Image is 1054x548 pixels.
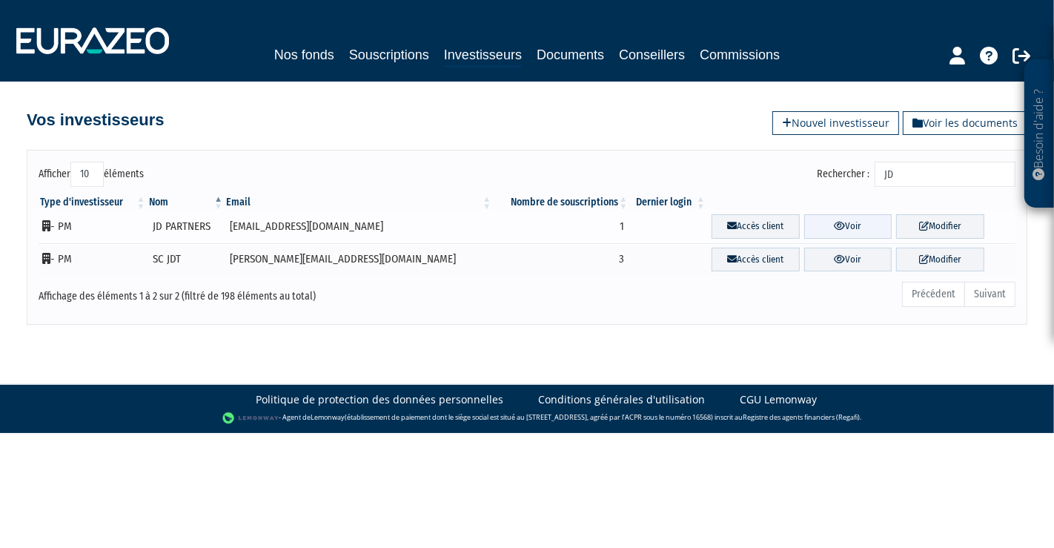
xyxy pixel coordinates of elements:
a: Souscriptions [349,44,429,65]
th: Nom : activer pour trier la colonne par ordre d&eacute;croissant [148,195,225,210]
select: Afficheréléments [70,162,104,187]
td: [PERSON_NAME][EMAIL_ADDRESS][DOMAIN_NAME] [225,243,493,277]
a: Commissions [700,44,780,65]
td: - PM [39,210,148,243]
a: Conditions générales d'utilisation [538,392,705,407]
td: JD PARTNERS [148,210,225,243]
td: 1 [494,210,630,243]
th: Dernier login : activer pour trier la colonne par ordre croissant [630,195,708,210]
a: CGU Lemonway [740,392,817,407]
a: Voir [804,248,892,272]
div: - Agent de (établissement de paiement dont le siège social est situé au [STREET_ADDRESS], agréé p... [15,411,1039,426]
a: Voir [804,214,892,239]
a: Documents [537,44,604,65]
td: 3 [494,243,630,277]
th: &nbsp; [707,195,1015,210]
td: - PM [39,243,148,277]
a: Politique de protection des données personnelles [256,392,503,407]
label: Afficher éléments [39,162,144,187]
a: Modifier [896,214,984,239]
a: Modifier [896,248,984,272]
td: SC JDT [148,243,225,277]
a: Accès client [712,248,800,272]
a: Lemonway [311,413,345,423]
th: Email : activer pour trier la colonne par ordre croissant [225,195,493,210]
img: 1732889491-logotype_eurazeo_blanc_rvb.png [16,27,169,54]
input: Rechercher : [875,162,1015,187]
p: Besoin d'aide ? [1031,67,1048,201]
a: Conseillers [619,44,685,65]
a: Investisseurs [444,44,522,67]
label: Rechercher : [817,162,1015,187]
th: Type d'investisseur : activer pour trier la colonne par ordre croissant [39,195,148,210]
a: Nos fonds [274,44,334,65]
h4: Vos investisseurs [27,111,164,129]
div: Affichage des éléments 1 à 2 sur 2 (filtré de 198 éléments au total) [39,280,433,304]
a: Nouvel investisseur [772,111,899,135]
a: Voir les documents [903,111,1027,135]
td: [EMAIL_ADDRESS][DOMAIN_NAME] [225,210,493,243]
img: logo-lemonway.png [222,411,279,426]
a: Registre des agents financiers (Regafi) [743,413,860,423]
a: Accès client [712,214,800,239]
th: Nombre de souscriptions : activer pour trier la colonne par ordre croissant [494,195,630,210]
